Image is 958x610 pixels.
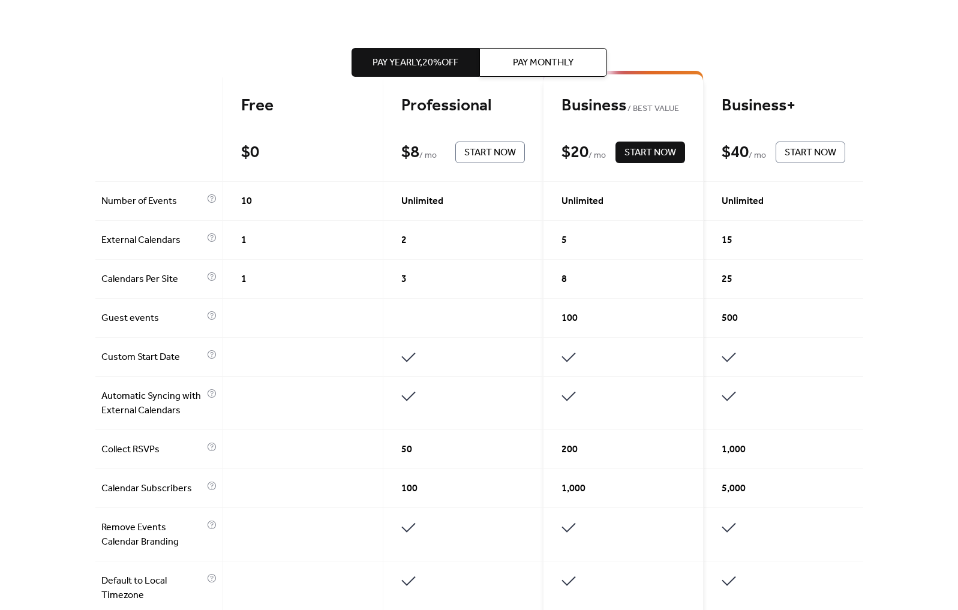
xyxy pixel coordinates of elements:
button: Start Now [455,142,525,163]
span: Default to Local Timezone [101,574,204,603]
span: Calendars Per Site [101,272,204,287]
button: Pay Yearly,20%off [352,48,479,77]
span: 100 [401,482,418,496]
span: / mo [749,149,766,163]
span: Pay Monthly [513,56,573,70]
span: Start Now [785,146,836,160]
span: External Calendars [101,233,204,248]
div: Business+ [722,95,845,116]
span: Remove Events Calendar Branding [101,521,204,549]
span: / mo [419,149,437,163]
span: 50 [401,443,412,457]
span: 200 [561,443,578,457]
span: 100 [561,311,578,326]
div: Free [241,95,365,116]
span: BEST VALUE [626,102,680,116]
span: 1 [241,272,247,287]
span: 1 [241,233,247,248]
span: Collect RSVPs [101,443,204,457]
span: 5 [561,233,567,248]
span: 15 [722,233,732,248]
span: Unlimited [561,194,603,209]
span: Start Now [624,146,676,160]
button: Pay Monthly [479,48,607,77]
span: 1,000 [561,482,585,496]
span: Number of Events [101,194,204,209]
div: $ 40 [722,142,749,163]
span: Unlimited [401,194,443,209]
span: Calendar Subscribers [101,482,204,496]
button: Start Now [776,142,845,163]
span: 25 [722,272,732,287]
span: 3 [401,272,407,287]
span: Unlimited [722,194,764,209]
span: 10 [241,194,252,209]
div: $ 0 [241,142,259,163]
span: 500 [722,311,738,326]
button: Start Now [615,142,685,163]
div: $ 8 [401,142,419,163]
span: 5,000 [722,482,746,496]
div: $ 20 [561,142,588,163]
span: Guest events [101,311,204,326]
span: Custom Start Date [101,350,204,365]
span: 8 [561,272,567,287]
span: 2 [401,233,407,248]
div: Business [561,95,685,116]
span: / mo [588,149,606,163]
span: Automatic Syncing with External Calendars [101,389,204,418]
span: Pay Yearly, 20% off [373,56,458,70]
span: Start Now [464,146,516,160]
span: 1,000 [722,443,746,457]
